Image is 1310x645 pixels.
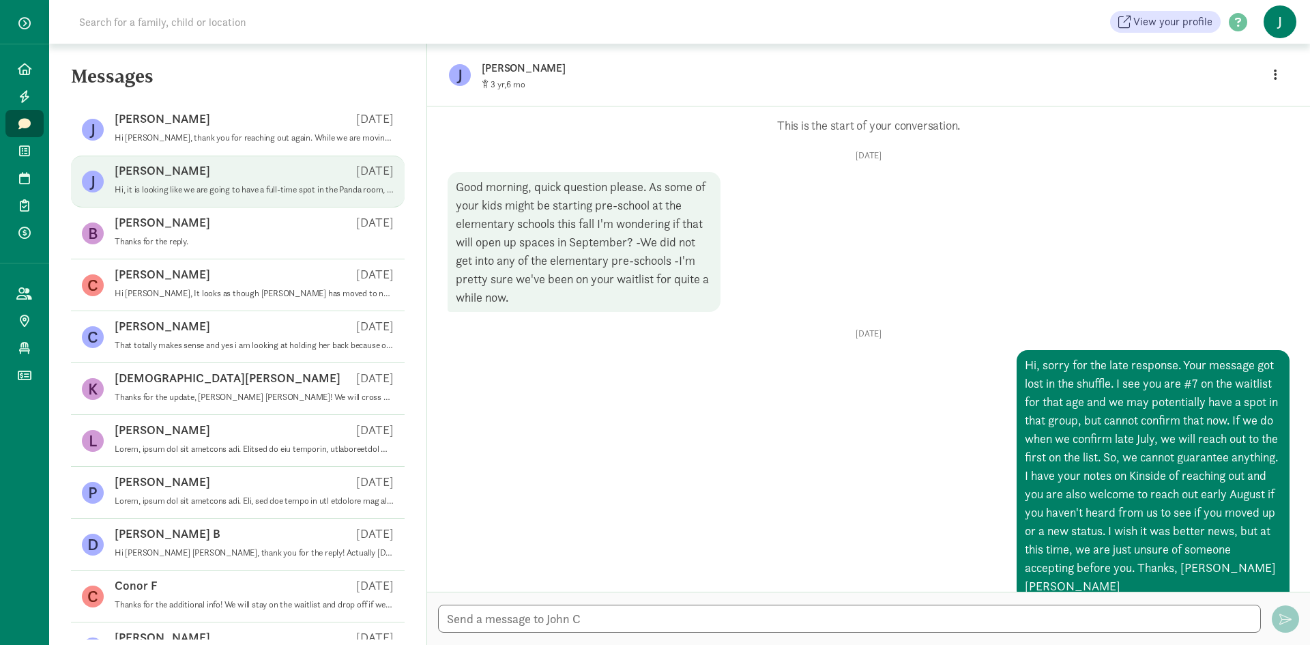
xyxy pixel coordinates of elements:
p: [PERSON_NAME] B [115,526,220,542]
p: [DATE] [356,370,394,386]
p: Thanks for the update, [PERSON_NAME] [PERSON_NAME]! We will cross our fingers and hope to hear fr... [115,392,394,403]
p: [DATE] [356,111,394,127]
p: [DATE] [448,150,1290,161]
figure: P [82,482,104,504]
p: [PERSON_NAME] [482,59,912,78]
span: 3 [491,78,506,90]
input: Search for a family, child or location [71,8,454,35]
p: Conor F [115,577,158,594]
div: Good morning, quick question please. As some of your kids might be starting pre-school at the ele... [448,172,720,312]
figure: J [82,119,104,141]
figure: B [82,223,104,244]
figure: J [82,171,104,192]
figure: C [82,274,104,296]
p: [PERSON_NAME] [115,162,210,179]
figure: L [82,430,104,452]
h5: Messages [49,66,426,98]
p: Hi, it is looking like we are going to have a full-time spot in the Panda room, [DEMOGRAPHIC_DATA... [115,184,394,195]
span: J [1264,5,1296,38]
p: Hi [PERSON_NAME], It looks as though [PERSON_NAME] has moved to number #30 on our waitlist. I thi... [115,288,394,299]
p: [DATE] [448,328,1290,339]
p: [PERSON_NAME] [115,266,210,283]
figure: C [82,586,104,607]
span: View your profile [1133,14,1212,30]
p: That totally makes sense and yes i am looking at holding her back because of where her birthday i... [115,340,394,351]
figure: C [82,326,104,348]
p: [DATE] [356,526,394,542]
p: [DATE] [356,422,394,438]
a: View your profile [1110,11,1221,33]
p: [DATE] [356,577,394,594]
div: Hi, sorry for the late response. Your message got lost in the shuffle. I see you are #7 on the wa... [1017,350,1290,601]
p: [PERSON_NAME] [115,318,210,334]
p: Hi [PERSON_NAME], thank you for reaching out again. While we are moving towards enrolling a few, ... [115,132,394,143]
p: Lorem, ipsum dol sit ametcons adi. Eli, sed doe tempo in utl etdolore mag aliquaenimadm, ve qu no... [115,496,394,506]
p: [DATE] [356,318,394,334]
p: [PERSON_NAME] [115,474,210,490]
p: [PERSON_NAME] [115,111,210,127]
p: [DATE] [356,214,394,231]
figure: D [82,534,104,556]
p: [PERSON_NAME] [115,422,210,438]
figure: J [449,64,471,86]
p: Thanks for the additional info! We will stay on the waitlist and drop off if we find care elsewhere! [115,599,394,610]
p: This is the start of your conversation. [448,117,1290,134]
p: [DATE] [356,266,394,283]
p: Hi [PERSON_NAME] [PERSON_NAME], thank you for the reply! Actually [DATE] and [DATE] are the days ... [115,547,394,558]
p: Lorem, ipsum dol sit ametcons adi. Elitsed do eiu temporin, utlaboreetdol ma al eni admi ven quis... [115,444,394,455]
p: [DATE] [356,474,394,490]
p: Thanks for the reply. [115,236,394,247]
span: 6 [506,78,525,90]
figure: K [82,378,104,400]
p: [DEMOGRAPHIC_DATA][PERSON_NAME] [115,370,340,386]
p: [PERSON_NAME] [115,214,210,231]
p: [DATE] [356,162,394,179]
